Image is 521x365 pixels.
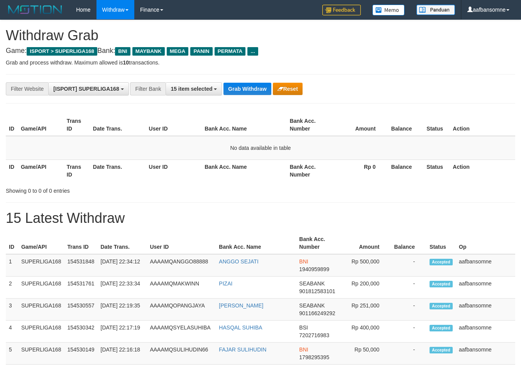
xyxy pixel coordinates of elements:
[299,310,335,316] span: Copy 901166249292 to clipboard
[6,254,18,277] td: 1
[387,160,423,182] th: Balance
[146,160,202,182] th: User ID
[6,343,18,365] td: 5
[6,321,18,343] td: 4
[132,47,165,56] span: MAYBANK
[340,277,391,299] td: Rp 200,000
[6,28,515,43] h1: Withdraw Grab
[166,82,222,95] button: 15 item selected
[299,354,329,360] span: Copy 1798295395 to clipboard
[299,288,335,294] span: Copy 901812583101 to clipboard
[216,232,296,254] th: Bank Acc. Name
[18,160,64,182] th: Game/API
[167,47,189,56] span: MEGA
[340,343,391,365] td: Rp 50,000
[450,160,515,182] th: Action
[6,299,18,321] td: 3
[147,321,216,343] td: AAAAMQSYELASUHIBA
[247,47,258,56] span: ...
[64,160,90,182] th: Trans ID
[18,232,64,254] th: Game/API
[147,277,216,299] td: AAAAMQMAKWINN
[287,160,333,182] th: Bank Acc. Number
[6,114,18,136] th: ID
[18,343,64,365] td: SUPERLIGA168
[219,258,258,265] a: ANGGO SEJATI
[90,114,146,136] th: Date Trans.
[423,160,450,182] th: Status
[430,259,453,265] span: Accepted
[416,5,455,15] img: panduan.png
[456,343,515,365] td: aafbansomne
[430,347,453,353] span: Accepted
[6,160,18,182] th: ID
[219,302,263,309] a: [PERSON_NAME]
[147,299,216,321] td: AAAAMQOPANGJAYA
[98,343,147,365] td: [DATE] 22:16:18
[299,346,308,353] span: BNI
[18,299,64,321] td: SUPERLIGA168
[391,321,426,343] td: -
[18,114,64,136] th: Game/API
[299,280,325,287] span: SEABANK
[273,83,303,95] button: Reset
[430,303,453,309] span: Accepted
[171,86,212,92] span: 15 item selected
[53,86,119,92] span: [ISPORT] SUPERLIGA168
[6,47,515,55] h4: Game: Bank:
[333,160,387,182] th: Rp 0
[6,136,515,160] td: No data available in table
[340,254,391,277] td: Rp 500,000
[130,82,166,95] div: Filter Bank
[18,277,64,299] td: SUPERLIGA168
[98,254,147,277] td: [DATE] 22:34:12
[64,299,97,321] td: 154530557
[6,211,515,226] h1: 15 Latest Withdraw
[27,47,97,56] span: ISPORT > SUPERLIGA168
[64,254,97,277] td: 154531848
[64,343,97,365] td: 154530149
[98,321,147,343] td: [DATE] 22:17:19
[48,82,129,95] button: [ISPORT] SUPERLIGA168
[299,324,308,331] span: BSI
[322,5,361,15] img: Feedback.jpg
[215,47,246,56] span: PERMATA
[98,277,147,299] td: [DATE] 22:33:34
[456,299,515,321] td: aafbansomne
[64,321,97,343] td: 154530342
[6,232,18,254] th: ID
[98,232,147,254] th: Date Trans.
[387,114,423,136] th: Balance
[190,47,212,56] span: PANIN
[18,254,64,277] td: SUPERLIGA168
[219,280,232,287] a: PIZAI
[6,82,48,95] div: Filter Website
[423,114,450,136] th: Status
[299,258,308,265] span: BNI
[456,321,515,343] td: aafbansomne
[456,232,515,254] th: Op
[456,277,515,299] td: aafbansomne
[430,281,453,287] span: Accepted
[201,114,286,136] th: Bank Acc. Name
[219,346,266,353] a: FAJAR SULIHUDIN
[6,4,64,15] img: MOTION_logo.png
[147,254,216,277] td: AAAAMQANGGO88888
[287,114,333,136] th: Bank Acc. Number
[98,299,147,321] td: [DATE] 22:19:35
[147,343,216,365] td: AAAAMQSULIHUDIN66
[219,324,262,331] a: HASQAL SUHIBA
[123,59,129,66] strong: 10
[391,232,426,254] th: Balance
[6,59,515,66] p: Grab and process withdraw. Maximum allowed is transactions.
[391,277,426,299] td: -
[340,299,391,321] td: Rp 251,000
[201,160,286,182] th: Bank Acc. Name
[64,277,97,299] td: 154531761
[391,254,426,277] td: -
[450,114,515,136] th: Action
[426,232,456,254] th: Status
[299,266,329,272] span: Copy 1940959899 to clipboard
[333,114,387,136] th: Amount
[430,325,453,331] span: Accepted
